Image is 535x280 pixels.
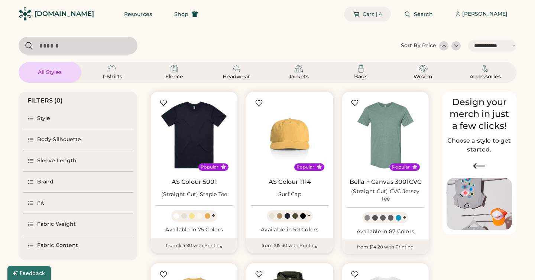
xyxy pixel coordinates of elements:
div: Available in 87 Colors [347,228,424,235]
button: Popular Style [221,164,226,170]
div: T-Shirts [95,73,129,81]
div: Design your merch in just a few clicks! [447,96,512,132]
img: AS Colour 1114 Surf Cap [251,96,328,174]
h2: Choose a style to get started. [447,136,512,154]
div: Style [37,115,51,122]
div: Jackets [282,73,315,81]
img: Accessories Icon [481,64,490,73]
div: Fabric Weight [37,221,76,228]
div: Available in 75 Colors [155,226,233,234]
img: Woven Icon [419,64,428,73]
img: Rendered Logo - Screens [19,7,32,20]
div: Popular [296,164,314,170]
div: [DOMAIN_NAME] [35,9,94,19]
div: Brand [37,178,54,186]
div: Fit [37,199,44,207]
div: Accessories [468,73,502,81]
button: Cart | 4 [344,7,391,22]
div: [PERSON_NAME] [462,10,508,18]
div: from $14.20 with Printing [342,240,429,254]
div: Popular [201,164,218,170]
img: Jackets Icon [294,64,303,73]
button: Popular Style [412,164,418,170]
a: Bella + Canvas 3001CVC [350,178,421,186]
img: Fleece Icon [170,64,179,73]
a: AS Colour 1114 [269,178,311,186]
div: from $15.30 with Printing [246,238,333,253]
img: AS Colour 5001 (Straight Cut) Staple Tee [155,96,233,174]
div: Fleece [158,73,191,81]
a: AS Colour 5001 [172,178,217,186]
div: Available in 50 Colors [251,226,328,234]
div: Surf Cap [278,191,301,198]
img: T-Shirts Icon [107,64,116,73]
div: (Straight Cut) CVC Jersey Tee [347,188,424,203]
div: Body Silhouette [37,136,81,143]
div: from $14.90 with Printing [151,238,237,253]
button: Popular Style [317,164,322,170]
button: Search [395,7,442,22]
div: Sleeve Length [37,157,77,165]
div: All Styles [33,69,67,76]
img: BELLA + CANVAS 3001CVC (Straight Cut) CVC Jersey Tee [347,96,424,174]
div: + [403,214,406,222]
button: Shop [165,7,207,22]
div: Headwear [220,73,253,81]
img: Headwear Icon [232,64,241,73]
img: Image of Lisa Congdon Eye Print on T-Shirt and Hat [447,178,512,230]
button: Resources [115,7,161,22]
div: Popular [392,164,410,170]
div: Fabric Content [37,242,78,249]
div: FILTERS (0) [27,96,63,105]
span: Search [414,12,433,17]
div: + [307,212,311,220]
div: (Straight Cut) Staple Tee [161,191,227,198]
span: Shop [174,12,188,17]
span: Cart | 4 [363,12,382,17]
img: Bags Icon [356,64,365,73]
div: + [212,212,215,220]
div: Bags [344,73,377,81]
div: Sort By Price [401,42,436,49]
div: Woven [406,73,440,81]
